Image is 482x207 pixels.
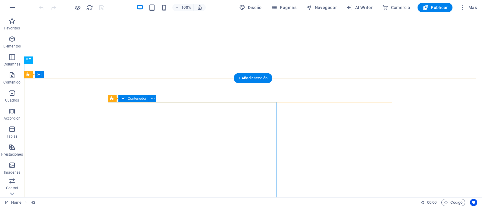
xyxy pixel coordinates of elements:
[127,97,146,100] span: Contenedor
[444,199,462,206] span: Código
[460,5,477,11] span: Más
[271,5,296,11] span: Páginas
[86,4,93,11] button: reload
[304,3,339,12] button: Navegador
[470,199,477,206] button: Usercentrics
[382,5,410,11] span: Comercio
[181,4,191,11] h6: 100%
[172,4,194,11] button: 100%
[344,3,375,12] button: AI Writer
[422,5,448,11] span: Publicar
[441,199,465,206] button: Código
[74,4,81,11] button: Haz clic para salir del modo de previsualización y seguir editando
[4,62,21,67] p: Columnas
[239,5,262,11] span: Diseño
[4,26,20,31] p: Favoritos
[234,73,272,83] div: + Añadir sección
[380,3,413,12] button: Comercio
[5,199,21,206] a: Haz clic para cancelar la selección y doble clic para abrir páginas
[421,199,437,206] h6: Tiempo de la sesión
[346,5,373,11] span: AI Writer
[237,3,264,12] button: Diseño
[7,134,18,139] p: Tablas
[4,170,20,175] p: Imágenes
[1,152,23,157] p: Prestaciones
[269,3,299,12] button: Páginas
[3,80,20,85] p: Contenido
[306,5,337,11] span: Navegador
[3,44,21,49] p: Elementos
[457,3,479,12] button: Más
[431,200,432,205] span: :
[237,3,264,12] div: Diseño (Ctrl+Alt+Y)
[30,199,35,206] span: Haz clic para seleccionar y doble clic para editar
[4,116,20,121] p: Accordion
[86,4,93,11] i: Volver a cargar página
[197,5,202,10] i: Al redimensionar, ajustar el nivel de zoom automáticamente para ajustarse al dispositivo elegido.
[5,98,19,103] p: Cuadros
[427,199,437,206] span: 00 00
[418,3,453,12] button: Publicar
[30,199,35,206] nav: breadcrumb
